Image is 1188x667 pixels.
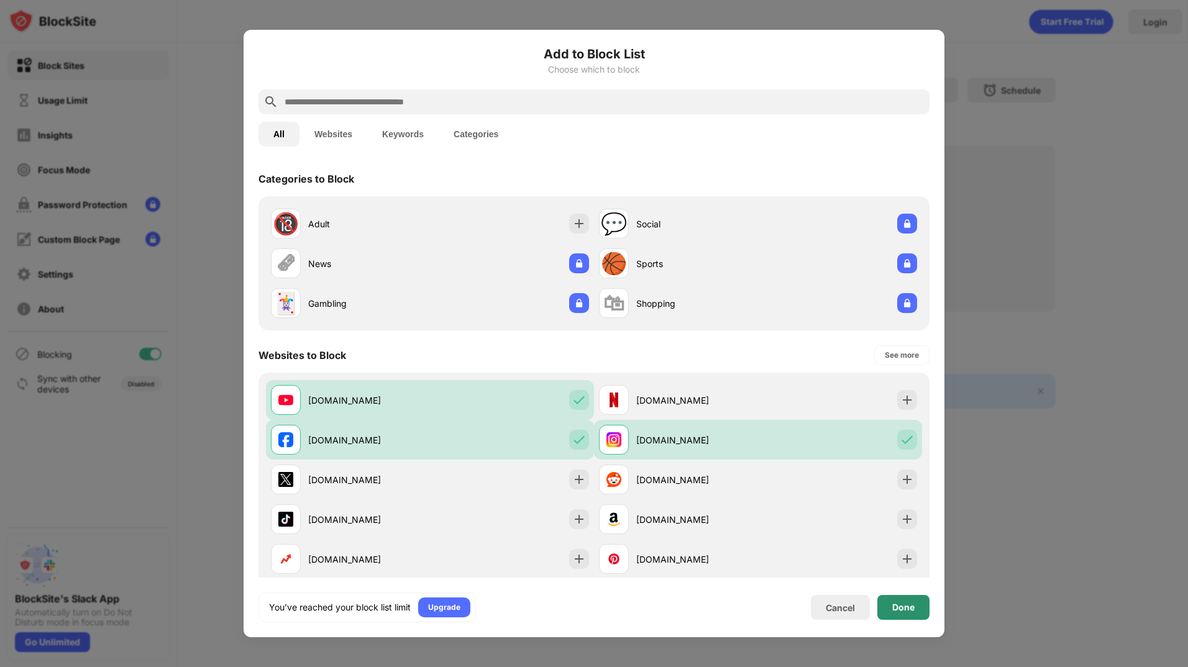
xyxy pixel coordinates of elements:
[273,211,299,237] div: 🔞
[885,349,919,361] div: See more
[278,432,293,447] img: favicons
[273,291,299,316] div: 🃏
[258,349,346,361] div: Websites to Block
[275,251,296,276] div: 🗞
[269,601,411,614] div: You’ve reached your block list limit
[308,513,430,526] div: [DOMAIN_NAME]
[278,512,293,527] img: favicons
[601,251,627,276] div: 🏀
[308,553,430,566] div: [DOMAIN_NAME]
[308,297,430,310] div: Gambling
[606,392,621,407] img: favicons
[606,472,621,487] img: favicons
[636,553,758,566] div: [DOMAIN_NAME]
[278,392,293,407] img: favicons
[636,217,758,230] div: Social
[636,433,758,447] div: [DOMAIN_NAME]
[606,512,621,527] img: favicons
[308,257,430,270] div: News
[308,473,430,486] div: [DOMAIN_NAME]
[258,45,930,63] h6: Add to Block List
[308,433,430,447] div: [DOMAIN_NAME]
[606,432,621,447] img: favicons
[308,217,430,230] div: Adult
[258,173,354,185] div: Categories to Block
[439,122,513,147] button: Categories
[601,211,627,237] div: 💬
[367,122,439,147] button: Keywords
[826,602,855,613] div: Cancel
[258,122,299,147] button: All
[636,473,758,486] div: [DOMAIN_NAME]
[278,472,293,487] img: favicons
[308,394,430,407] div: [DOMAIN_NAME]
[606,551,621,566] img: favicons
[636,394,758,407] div: [DOMAIN_NAME]
[278,551,293,566] img: favicons
[263,94,278,109] img: search.svg
[636,257,758,270] div: Sports
[636,513,758,526] div: [DOMAIN_NAME]
[603,291,624,316] div: 🛍
[892,602,915,612] div: Done
[428,601,460,614] div: Upgrade
[636,297,758,310] div: Shopping
[258,65,930,75] div: Choose which to block
[299,122,367,147] button: Websites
